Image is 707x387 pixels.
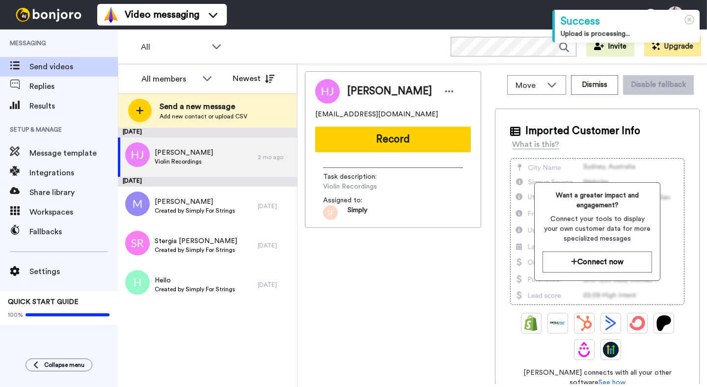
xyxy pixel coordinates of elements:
div: [DATE] [258,202,292,210]
img: Hubspot [576,315,592,331]
img: Patreon [656,315,672,331]
img: sr.png [125,231,150,255]
img: ActiveCampaign [603,315,619,331]
img: Ontraport [550,315,566,331]
span: Collapse menu [44,361,84,369]
span: Send videos [29,61,118,73]
button: Newest [225,69,282,88]
div: [DATE] [258,242,292,249]
span: All [141,41,207,53]
span: Created by Simply For Strings [155,246,237,254]
span: Simply [348,205,367,220]
button: Invite [586,37,634,56]
span: Assigned to: [323,195,392,205]
span: Created by Simply For Strings [155,207,235,215]
div: [DATE] [118,128,297,138]
div: All members [141,73,197,85]
img: h.png [125,270,150,295]
span: Share library [29,187,118,198]
span: Move [516,80,542,91]
span: Message template [29,147,118,159]
span: QUICK START GUIDE [8,299,79,305]
button: Disable fallback [623,75,694,95]
span: [PERSON_NAME] [155,148,213,158]
span: Replies [29,81,118,92]
img: vm-color.svg [103,7,119,23]
div: 2 mo ago [258,153,292,161]
img: m.png [125,192,150,216]
span: Want a greater impact and engagement? [543,191,652,210]
span: Video messaging [125,8,199,22]
button: Connect now [543,251,652,273]
button: Collapse menu [26,359,92,371]
span: Violin Recordings [323,182,416,192]
img: bj-logo-header-white.svg [12,8,85,22]
img: GoHighLevel [603,342,619,358]
img: ConvertKit [629,315,645,331]
img: Image of Wenyu Ji [315,79,340,104]
div: [DATE] [258,281,292,289]
span: [PERSON_NAME] [347,84,432,99]
span: Imported Customer Info [525,124,640,138]
img: hj.png [125,142,150,167]
span: Fallbacks [29,226,118,238]
span: Stergia [PERSON_NAME] [155,236,237,246]
span: Task description : [323,172,392,182]
div: Upload is processing... [561,29,694,39]
span: Violin Recordings [155,158,213,166]
a: See how [598,379,625,386]
img: sf.png [323,205,338,220]
button: Dismiss [571,75,618,95]
span: [PERSON_NAME] [155,197,235,207]
span: Settings [29,266,118,277]
span: Hello [155,276,235,285]
div: What is this? [512,138,559,150]
div: [DATE] [118,177,297,187]
span: Results [29,100,118,112]
img: Shopify [523,315,539,331]
span: Integrations [29,167,118,179]
img: Drip [576,342,592,358]
button: Record [315,127,471,152]
div: Success [561,14,694,29]
span: Created by Simply For Strings [155,285,235,293]
span: Workspaces [29,206,118,218]
span: 100% [8,311,23,319]
span: Connect your tools to display your own customer data for more specialized messages [543,214,652,244]
span: [EMAIL_ADDRESS][DOMAIN_NAME] [315,110,438,119]
span: Send a new message [160,101,247,112]
button: Upgrade [644,37,701,56]
span: Add new contact or upload CSV [160,112,247,120]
